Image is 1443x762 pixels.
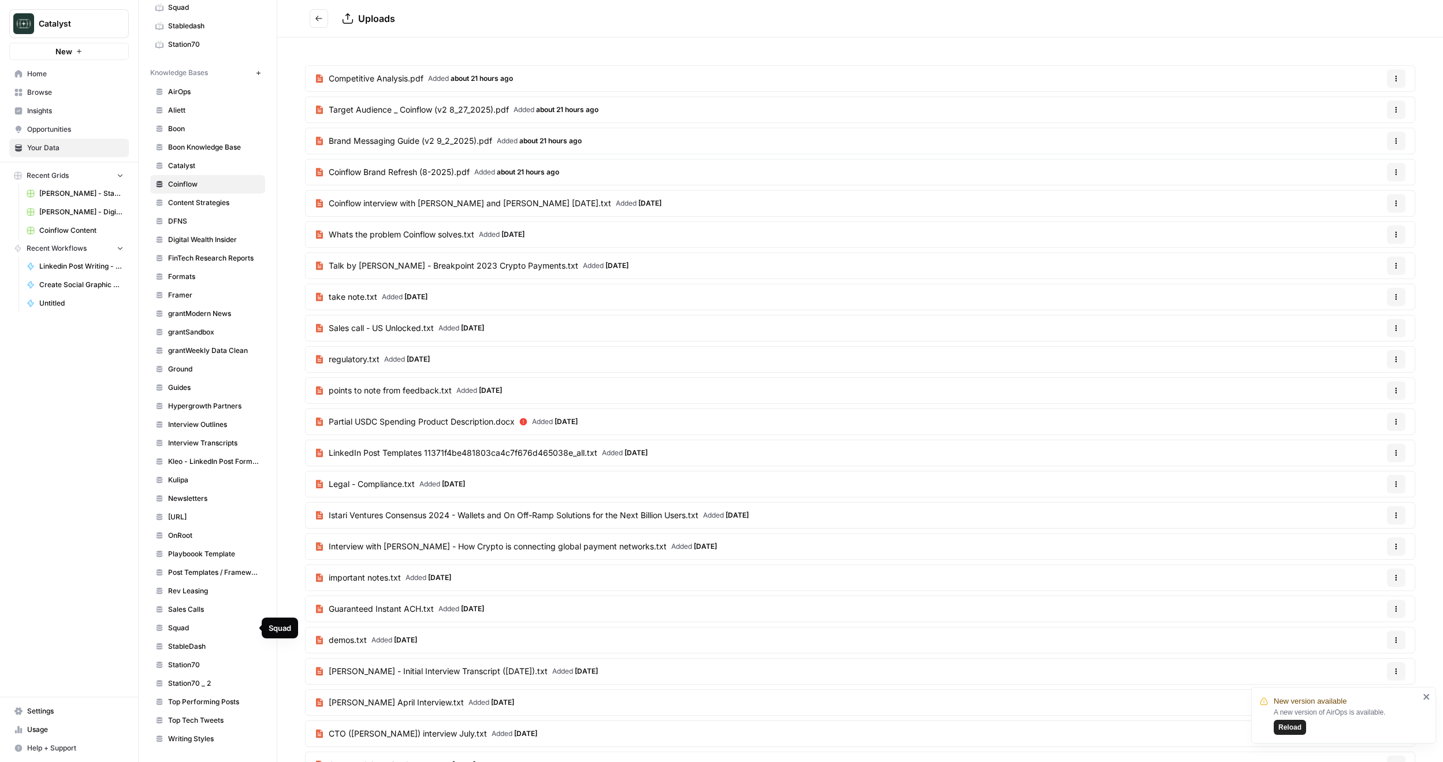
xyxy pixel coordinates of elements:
[9,720,129,739] a: Usage
[451,74,513,83] span: about 21 hours ago
[168,87,260,97] span: AirOps
[168,623,260,633] span: Squad
[9,739,129,757] button: Help + Support
[514,105,598,115] span: Added
[168,401,260,411] span: Hypergrowth Partners
[1423,692,1431,701] button: close
[168,493,260,504] span: Newsletters
[329,104,509,116] span: Target Audience _ Coinflow (v2 8_27_2025).pdf
[384,354,430,365] span: Added
[1278,722,1301,733] span: Reload
[39,225,124,236] span: Coinflow Content
[27,724,124,735] span: Usage
[150,582,265,600] a: Rev Leasing
[168,21,260,31] span: Stabledash
[150,83,265,101] a: AirOps
[150,619,265,637] a: Squad
[329,260,578,272] span: Talk by [PERSON_NAME] - Breakpoint 2023 Crypto Payments.txt
[329,634,367,646] span: demos.txt
[310,9,328,28] button: Go back
[150,600,265,619] a: Sales Calls
[168,179,260,189] span: Coinflow
[407,355,430,363] span: [DATE]
[21,257,129,276] a: Linkedin Post Writing - [DATE]
[168,382,260,393] span: Guides
[39,18,109,29] span: Catalyst
[150,674,265,693] a: Station70 _ 2
[306,253,638,278] a: Talk by [PERSON_NAME] - Breakpoint 2023 Crypto Payments.txtAdded [DATE]
[306,659,607,684] a: [PERSON_NAME] - Initial Interview Transcript ([DATE]).txtAdded [DATE]
[150,452,265,471] a: Kleo - LinkedIn Post Formats
[492,728,537,739] span: Added
[168,419,260,430] span: Interview Outlines
[150,194,265,212] a: Content Strategies
[306,627,426,653] a: demos.txtAdded [DATE]
[150,17,265,35] a: Stabledash
[306,596,493,622] a: Guaranteed Instant ACH.txtAdded [DATE]
[150,323,265,341] a: grantSandbox
[456,385,502,396] span: Added
[150,286,265,304] a: Framer
[150,711,265,730] a: Top Tech Tweets
[638,199,661,207] span: [DATE]
[21,294,129,313] a: Untitled
[442,479,465,488] span: [DATE]
[27,170,69,181] span: Recent Grids
[461,604,484,613] span: [DATE]
[306,159,568,185] a: Coinflow Brand Refresh (8-2025).pdfAdded about 21 hours ago
[329,728,487,739] span: CTO ([PERSON_NAME]) interview July.txt
[27,143,124,153] span: Your Data
[514,729,537,738] span: [DATE]
[168,715,260,726] span: Top Tech Tweets
[9,83,129,102] a: Browse
[150,508,265,526] a: [URL]
[150,693,265,711] a: Top Performing Posts
[27,87,124,98] span: Browse
[150,730,265,748] a: Writing Styles
[9,702,129,720] a: Settings
[428,573,451,582] span: [DATE]
[150,341,265,360] a: grantWeekly Data Clean
[501,230,525,239] span: [DATE]
[168,345,260,356] span: grantWeekly Data Clean
[150,175,265,194] a: Coinflow
[150,120,265,138] a: Boon
[306,409,587,434] a: Partial USDC Spending Product Description.docxAdded [DATE]
[671,541,717,552] span: Added
[150,545,265,563] a: Playboook Template
[583,261,628,271] span: Added
[404,292,427,301] span: [DATE]
[329,322,434,334] span: Sales call - US Unlocked.txt
[394,635,417,644] span: [DATE]
[382,292,427,302] span: Added
[479,229,525,240] span: Added
[13,13,34,34] img: Catalyst Logo
[168,253,260,263] span: FinTech Research Reports
[150,360,265,378] a: Ground
[39,188,124,199] span: [PERSON_NAME] - StableDash
[329,478,415,490] span: Legal - Compliance.txt
[491,698,514,707] span: [DATE]
[306,222,534,247] a: Whats the problem Coinflow solves.txtAdded [DATE]
[726,511,749,519] span: [DATE]
[438,604,484,614] span: Added
[150,68,208,78] span: Knowledge Bases
[168,586,260,596] span: Rev Leasing
[168,216,260,226] span: DFNS
[329,697,464,708] span: [PERSON_NAME] April Interview.txt
[27,106,124,116] span: Insights
[168,161,260,171] span: Catalyst
[532,417,578,427] span: Added
[168,567,260,578] span: Post Templates / Framework
[1274,720,1306,735] button: Reload
[150,471,265,489] a: Kulipa
[168,2,260,13] span: Squad
[329,229,474,240] span: Whats the problem Coinflow solves.txt
[168,697,260,707] span: Top Performing Posts
[9,65,129,83] a: Home
[9,139,129,157] a: Your Data
[306,97,608,122] a: Target Audience _ Coinflow (v2 8_27_2025).pdfAdded about 21 hours ago
[168,438,260,448] span: Interview Transcripts
[306,128,591,154] a: Brand Messaging Guide (v2 9_2_2025).pdfAdded about 21 hours ago
[21,203,129,221] a: [PERSON_NAME] - Digital Wealth Insider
